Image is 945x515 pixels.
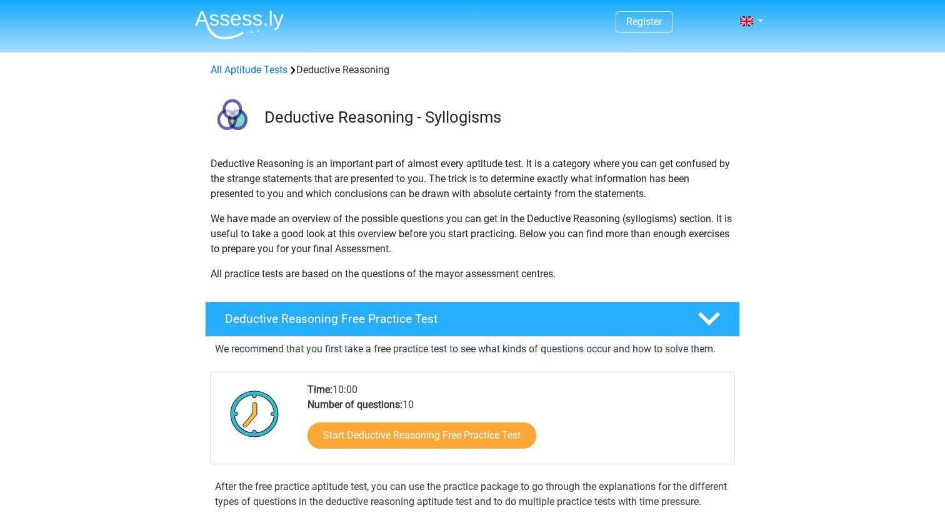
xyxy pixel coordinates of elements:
[195,10,284,39] img: Assessly
[211,156,734,201] p: Deductive Reasoning is an important part of almost every aptitude test. It is a category where yo...
[307,399,402,410] b: Number of questions:
[211,267,734,282] p: All practice tests are based on the questions of the mayor assessment centres.
[626,16,662,28] a: Register
[307,384,332,395] b: Time:
[211,212,734,257] p: We have made an overview of the possible questions you can get in the Deductive Reasoning (syllog...
[215,342,730,357] p: We recommend that you first take a free practice test to see what kinds of questions occur and ho...
[298,382,734,464] div: 10:00 10
[264,108,730,127] h3: Deductive Reasoning - Syllogisms
[200,302,745,337] a: Deductive Reasoning Free Practice Test
[210,479,735,509] div: After the free practice aptitude test, you can use the practice package to go through the explana...
[223,382,286,445] img: Clock
[307,422,536,449] a: Start Deductive Reasoning Free Practice Test
[211,64,287,76] a: All Aptitude Tests
[225,312,677,326] h4: Deductive Reasoning Free Practice Test
[206,93,259,146] img: deductive reasoning
[206,63,739,78] div: Deductive Reasoning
